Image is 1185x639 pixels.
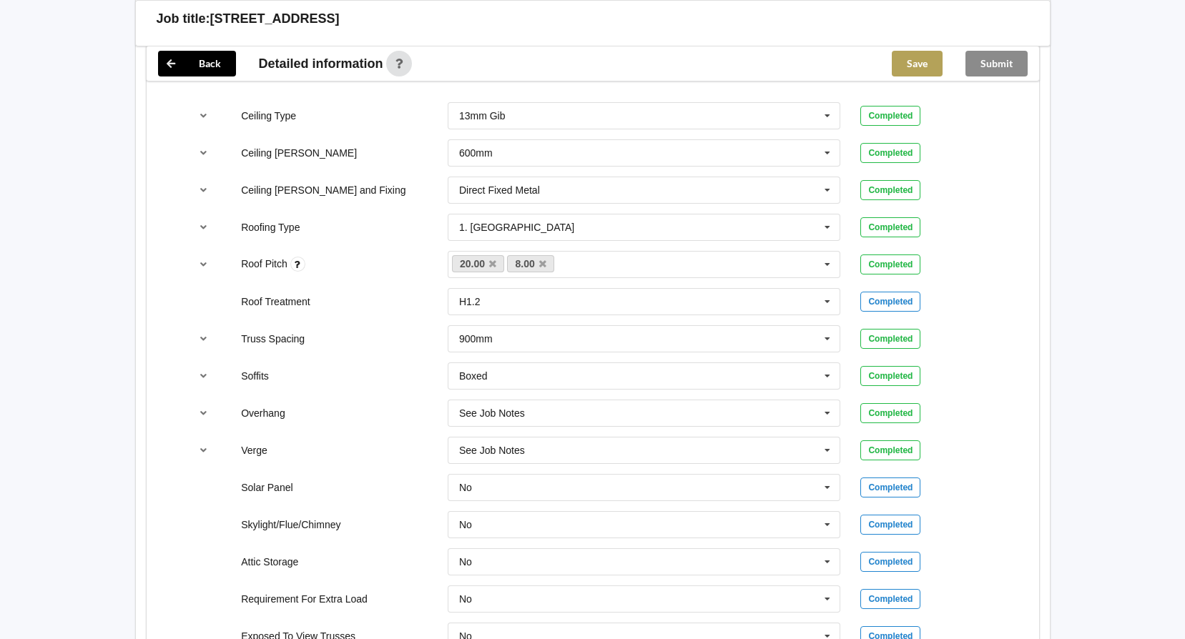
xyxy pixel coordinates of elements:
div: No [459,557,472,567]
button: Save [892,51,943,76]
div: See Job Notes [459,445,525,455]
div: 900mm [459,334,493,344]
div: 1. [GEOGRAPHIC_DATA] [459,222,574,232]
label: Truss Spacing [241,333,305,345]
div: Completed [860,515,920,535]
label: Roofing Type [241,222,300,233]
label: Solar Panel [241,482,292,493]
div: Completed [860,329,920,349]
a: 8.00 [507,255,554,272]
div: Completed [860,403,920,423]
div: See Job Notes [459,408,525,418]
label: Verge [241,445,267,456]
label: Overhang [241,407,285,419]
button: reference-toggle [190,103,217,129]
div: Completed [860,589,920,609]
label: Skylight/Flue/Chimney [241,519,340,530]
button: reference-toggle [190,363,217,389]
h3: [STREET_ADDRESS] [210,11,340,27]
a: 20.00 [452,255,505,272]
label: Roof Treatment [241,296,310,307]
label: Ceiling [PERSON_NAME] and Fixing [241,184,405,196]
label: Roof Pitch [241,258,290,269]
div: No [459,594,472,604]
div: Completed [860,366,920,386]
button: reference-toggle [190,437,217,463]
div: Completed [860,106,920,126]
div: Completed [860,440,920,460]
div: No [459,482,472,492]
div: Completed [860,217,920,237]
div: No [459,520,472,530]
button: reference-toggle [190,177,217,203]
div: Direct Fixed Metal [459,185,540,195]
button: reference-toggle [190,252,217,277]
div: Completed [860,477,920,497]
div: Completed [860,552,920,572]
span: Detailed information [259,57,383,70]
label: Ceiling [PERSON_NAME] [241,147,357,159]
div: 13mm Gib [459,111,506,121]
div: 600mm [459,148,493,158]
label: Ceiling Type [241,110,296,122]
label: Requirement For Extra Load [241,593,368,605]
div: Completed [860,254,920,274]
div: Completed [860,292,920,312]
button: reference-toggle [190,140,217,166]
button: reference-toggle [190,214,217,240]
h3: Job title: [157,11,210,27]
button: reference-toggle [190,326,217,352]
div: Boxed [459,371,488,381]
div: H1.2 [459,297,481,307]
label: Attic Storage [241,556,298,568]
div: Completed [860,180,920,200]
label: Soffits [241,370,269,382]
button: reference-toggle [190,400,217,426]
button: Back [158,51,236,76]
div: Completed [860,143,920,163]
